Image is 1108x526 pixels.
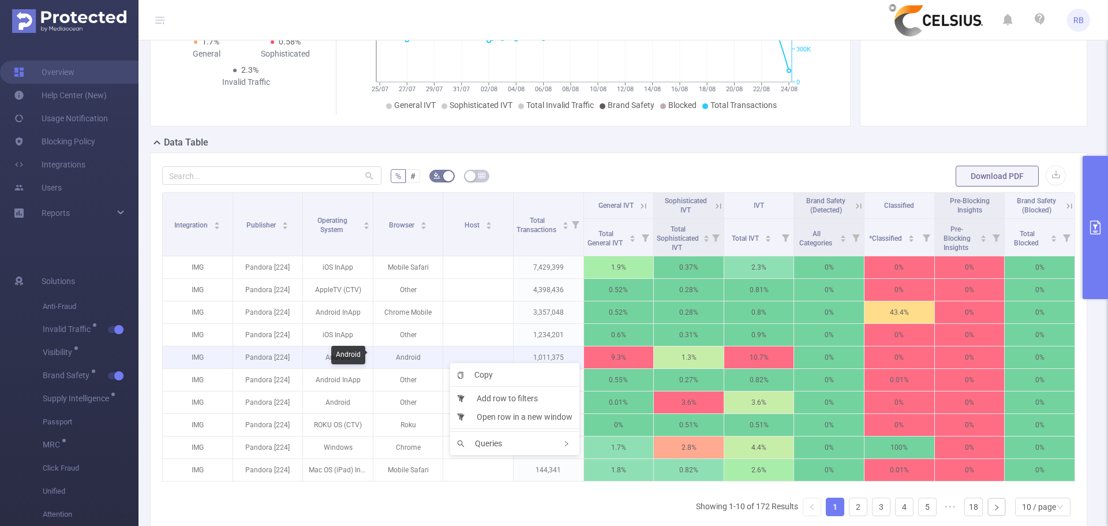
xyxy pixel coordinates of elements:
div: Sort [214,220,220,227]
p: Android [303,391,373,413]
span: Total Transactions [710,100,777,110]
i: Filter menu [567,193,583,256]
span: Publisher [246,221,278,229]
p: 144,341 [514,459,583,481]
span: Total Blocked [1014,230,1040,247]
p: IMG [163,414,233,436]
span: 1.7% [202,37,219,46]
i: icon: copy [457,372,470,379]
p: Roku [373,414,443,436]
p: 0% [935,459,1005,481]
p: Pandora [224] [233,391,303,413]
span: Anti-Fraud [43,295,138,318]
li: Next Page [987,498,1006,516]
div: Sort [363,220,370,227]
li: Previous Page [803,498,821,516]
li: 3 [872,498,890,516]
tspan: 10/08 [590,85,607,93]
p: 0.55% [584,369,654,391]
p: Other [373,324,443,346]
span: Click Fraud [43,457,138,480]
p: 0.31% [654,324,724,346]
span: Brand Safety (Blocked) [1017,197,1056,214]
p: 2.3% [724,256,794,278]
p: 3.6% [724,391,794,413]
div: Android [331,346,365,364]
span: Queries [457,439,502,448]
a: Blocking Policy [14,130,95,153]
span: Reports [42,208,70,218]
span: Attention [43,503,138,526]
span: Brand Safety (Detected) [806,197,845,214]
p: 0% [794,301,864,323]
i: icon: caret-down [282,225,289,228]
p: 0% [1005,459,1075,481]
p: 0% [935,391,1005,413]
p: 7,429,399 [514,256,583,278]
div: Sort [420,220,427,227]
i: Filter menu [637,219,653,256]
i: icon: right [563,441,570,447]
tspan: 300K [796,46,811,53]
p: 0.01% [864,369,934,391]
p: IMG [163,346,233,368]
p: 0% [864,324,934,346]
p: 0% [584,414,654,436]
p: IMG [163,369,233,391]
span: 0.58% [279,37,301,46]
i: icon: caret-up [980,233,987,237]
i: icon: caret-down [485,225,492,228]
span: Visibility [43,348,76,356]
p: Pandora [224] [233,301,303,323]
p: 0% [794,324,864,346]
p: 0% [1005,279,1075,301]
i: Filter menu [1058,219,1075,256]
p: 0% [1005,414,1075,436]
p: 0% [794,369,864,391]
i: icon: search [457,440,470,447]
div: Sort [980,233,987,240]
span: Passport [43,411,138,434]
div: Sort [485,220,492,227]
i: Filter menu [708,219,724,256]
span: Browser [389,221,416,229]
p: 0.51% [654,414,724,436]
p: 0.28% [654,301,724,323]
p: 0% [935,369,1005,391]
p: Pandora [224] [233,459,303,481]
p: Pandora [224] [233,369,303,391]
span: Total General IVT [587,230,624,247]
i: icon: caret-down [214,225,220,228]
i: Filter menu [777,219,793,256]
p: 0% [1005,346,1075,368]
a: 1 [826,498,844,516]
tspan: 22/08 [753,85,770,93]
tspan: 06/08 [535,85,552,93]
p: 0% [935,279,1005,301]
p: 1,011,375 [514,346,583,368]
p: 0.82% [724,369,794,391]
span: Copy [457,370,493,379]
p: 0.01% [584,391,654,413]
a: 2 [849,498,867,516]
p: Windows [303,437,373,458]
li: 1 [826,498,844,516]
i: icon: caret-up [765,233,772,237]
i: icon: caret-up [214,220,220,223]
tspan: 16/08 [671,85,688,93]
div: Sort [765,233,772,240]
span: Blocked [668,100,697,110]
p: 0% [1005,369,1075,391]
p: 0.82% [654,459,724,481]
i: icon: caret-up [630,233,636,237]
span: Pre-Blocking Insights [950,197,990,214]
li: 5 [918,498,937,516]
span: Pre-Blocking Insights [944,225,971,252]
span: Host [465,221,481,229]
input: Search... [162,166,381,185]
span: % [395,171,401,181]
span: General IVT [394,100,436,110]
span: # [410,171,415,181]
p: 0% [864,256,934,278]
p: 0.27% [654,369,724,391]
